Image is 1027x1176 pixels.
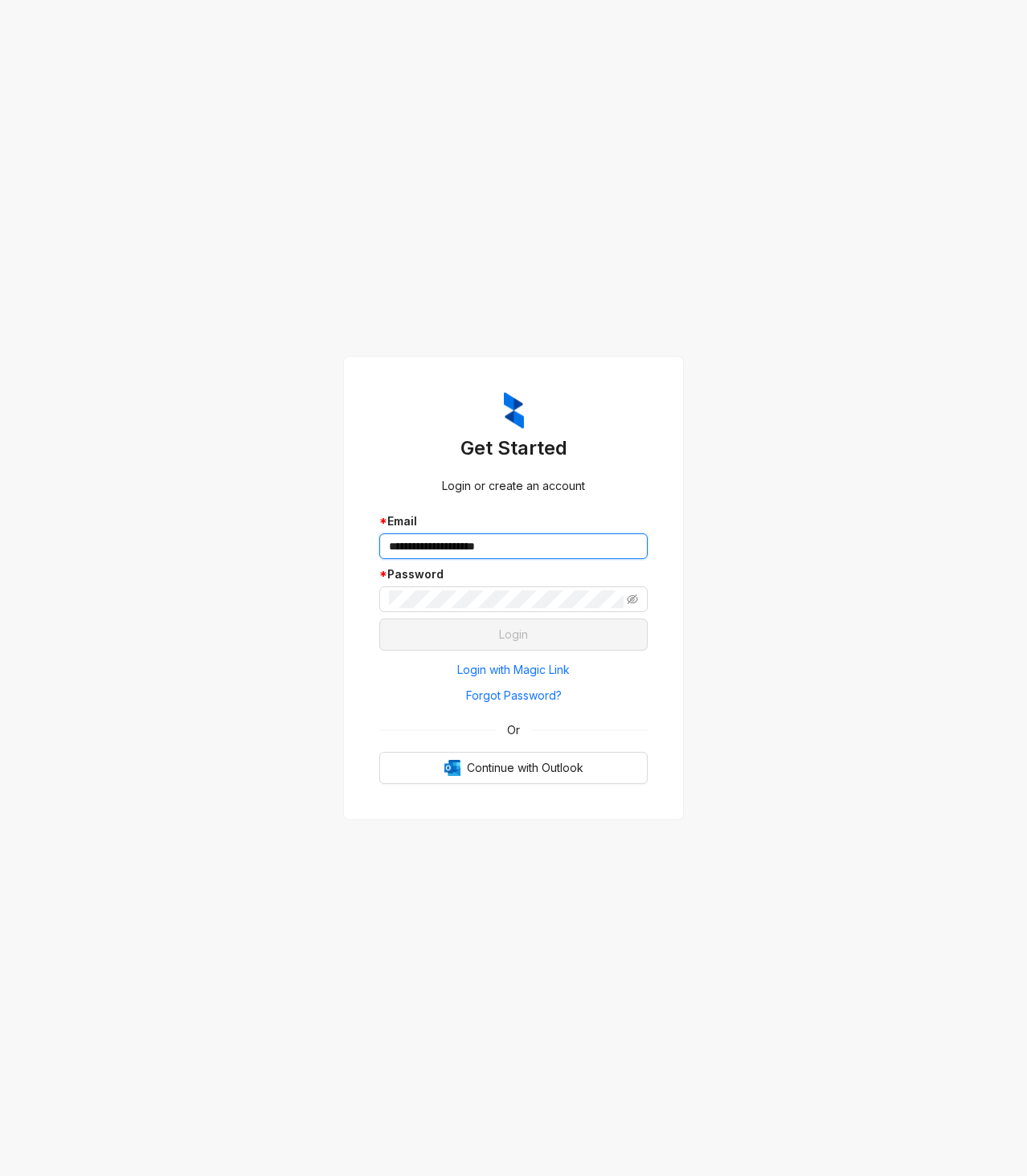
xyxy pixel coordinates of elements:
[379,477,648,495] div: Login or create an account
[627,594,638,605] span: eye-invisible
[379,512,648,530] div: Email
[379,683,648,708] button: Forgot Password?
[379,619,648,651] button: Login
[504,392,524,429] img: ZumaIcon
[457,661,570,679] span: Login with Magic Link
[379,435,648,461] h3: Get Started
[379,657,648,683] button: Login with Magic Link
[379,752,648,784] button: OutlookContinue with Outlook
[467,759,583,777] span: Continue with Outlook
[444,760,460,776] img: Outlook
[496,721,531,739] span: Or
[466,687,562,704] span: Forgot Password?
[379,566,648,583] div: Password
